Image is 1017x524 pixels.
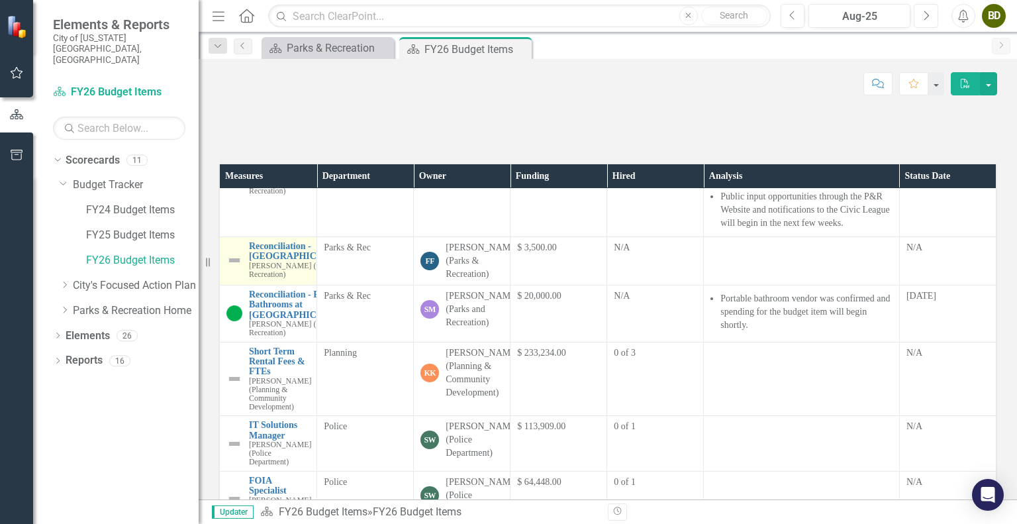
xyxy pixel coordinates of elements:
a: IT Solutions Manager [249,420,311,441]
td: Double-Click to Edit [704,236,900,285]
span: [DATE] [906,291,936,301]
small: [PERSON_NAME] (Police Department) [249,441,311,466]
td: Double-Click to Edit [899,416,996,471]
td: Double-Click to Edit [704,285,900,342]
div: N/A [906,476,989,489]
a: FOIA Specialist [249,476,311,496]
span: 0 of 1 [614,477,636,487]
li: Public input opportunities through the P&R Website and notifications to the Civic League will beg... [720,190,893,230]
div: Aug-25 [813,9,906,25]
span: $ 113,909.00 [517,421,565,431]
div: 16 [109,355,130,366]
span: $ 20,000.00 [517,291,561,301]
a: Budget Tracker [73,178,199,193]
div: N/A [906,420,989,433]
a: FY26 Budget Items [53,85,185,100]
a: Reports [66,353,103,368]
input: Search ClearPoint... [268,5,770,28]
a: Elements [66,329,110,344]
img: Not Defined [226,436,242,452]
img: Not Defined [226,491,242,507]
td: Double-Click to Edit [704,416,900,471]
input: Search Below... [53,117,185,140]
td: Double-Click to Edit [899,342,996,416]
div: [PERSON_NAME] (Parks and Recreation) [446,289,519,329]
button: Search [701,7,767,25]
div: [PERSON_NAME] (Police Department) [446,420,519,460]
a: FY25 Budget Items [86,228,199,243]
span: 0 of 3 [614,348,636,358]
div: 26 [117,330,138,341]
div: » [260,505,598,520]
span: Elements & Reports [53,17,185,32]
div: KK [420,364,439,382]
div: FY26 Budget Items [373,505,461,518]
a: Parks & Recreation Home [73,303,199,319]
a: City's Focused Action Plan [73,278,199,293]
small: [PERSON_NAME] (Planning & Community Development) [249,377,311,411]
div: Open Intercom Messenger [972,479,1004,511]
div: SW [420,486,439,505]
td: Double-Click to Edit [899,285,996,342]
a: FY24 Budget Items [86,203,199,218]
span: Parks & Rec [324,242,371,252]
div: Parks & Recreation [287,40,391,56]
span: Search [720,10,748,21]
span: Police [324,421,347,431]
div: [PERSON_NAME] (Parks & Recreation) [446,241,519,281]
div: FY26 Budget Items [424,41,528,58]
a: Scorecards [66,153,120,168]
div: N/A [906,241,989,254]
td: Double-Click to Edit [899,143,996,236]
img: ClearPoint Strategy [7,15,30,38]
td: Double-Click to Edit Right Click for Context Menu [220,285,317,342]
td: Double-Click to Edit [704,143,900,236]
span: Updater [212,505,254,519]
span: Parks & Rec [324,291,371,301]
a: Short Term Rental Fees & FTEs [249,346,311,377]
td: Double-Click to Edit Right Click for Context Menu [220,416,317,471]
td: Double-Click to Edit [704,342,900,416]
a: FY26 Budget Items [279,505,367,518]
a: Parks & Recreation [265,40,391,56]
div: FF [420,252,439,270]
td: Double-Click to Edit [899,236,996,285]
div: [PERSON_NAME] (Planning & Community Development) [446,346,519,399]
a: Reconciliation - Portable Bathrooms at [GEOGRAPHIC_DATA] [249,289,349,320]
td: Double-Click to Edit Right Click for Context Menu [220,143,317,236]
td: Double-Click to Edit Right Click for Context Menu [220,236,317,285]
span: 0 of 1 [614,421,636,431]
a: FY26 Budget Items [86,253,199,268]
a: Reconciliation - [GEOGRAPHIC_DATA] [249,241,349,262]
div: SM [420,300,439,319]
span: $ 233,234.00 [517,348,566,358]
small: City of [US_STATE][GEOGRAPHIC_DATA], [GEOGRAPHIC_DATA] [53,32,185,65]
span: $ 64,448.00 [517,477,561,487]
span: $ 3,500.00 [517,242,557,252]
div: [PERSON_NAME] (Police Department) [446,476,519,515]
small: [PERSON_NAME] (Parks & Recreation) [249,262,349,279]
span: N/A [614,242,630,252]
img: Not Defined [226,371,242,387]
img: Not Defined [226,252,242,268]
span: N/A [614,291,630,301]
div: SW [420,431,439,449]
button: Aug-25 [808,4,910,28]
div: 11 [126,154,148,166]
li: Portable bathroom vendor was confirmed and spending for the budget item will begin shortly. [720,292,893,332]
span: Police [324,477,347,487]
div: N/A [906,346,989,360]
small: [PERSON_NAME] (Police Department) [249,496,311,522]
span: Planning [324,348,357,358]
td: Double-Click to Edit Right Click for Context Menu [220,342,317,416]
button: BD [982,4,1006,28]
img: On Target [226,305,242,321]
small: [PERSON_NAME] (Parks and Recreation) [249,320,349,337]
